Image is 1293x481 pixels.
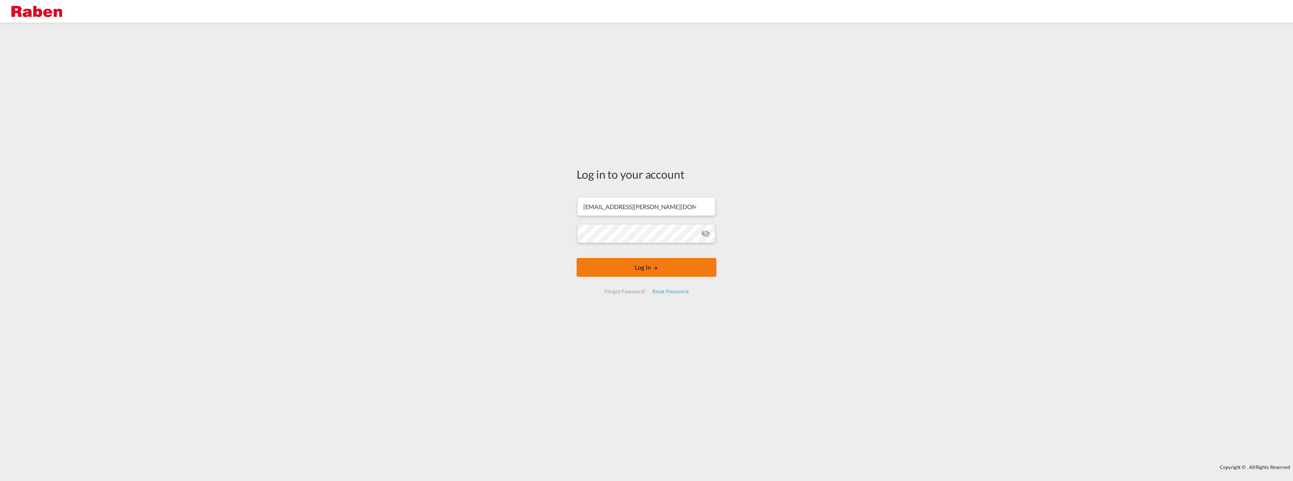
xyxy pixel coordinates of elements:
div: Forgot Password? [601,285,649,298]
div: Log in to your account [577,166,716,182]
div: Reset Password [649,285,692,298]
md-icon: icon-eye-off [701,229,710,238]
input: Enter email/phone number [577,197,715,216]
img: 56a1822070ee11ef8af4bf29ef0a0da2.png [11,3,62,20]
button: LOGIN [577,258,716,277]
